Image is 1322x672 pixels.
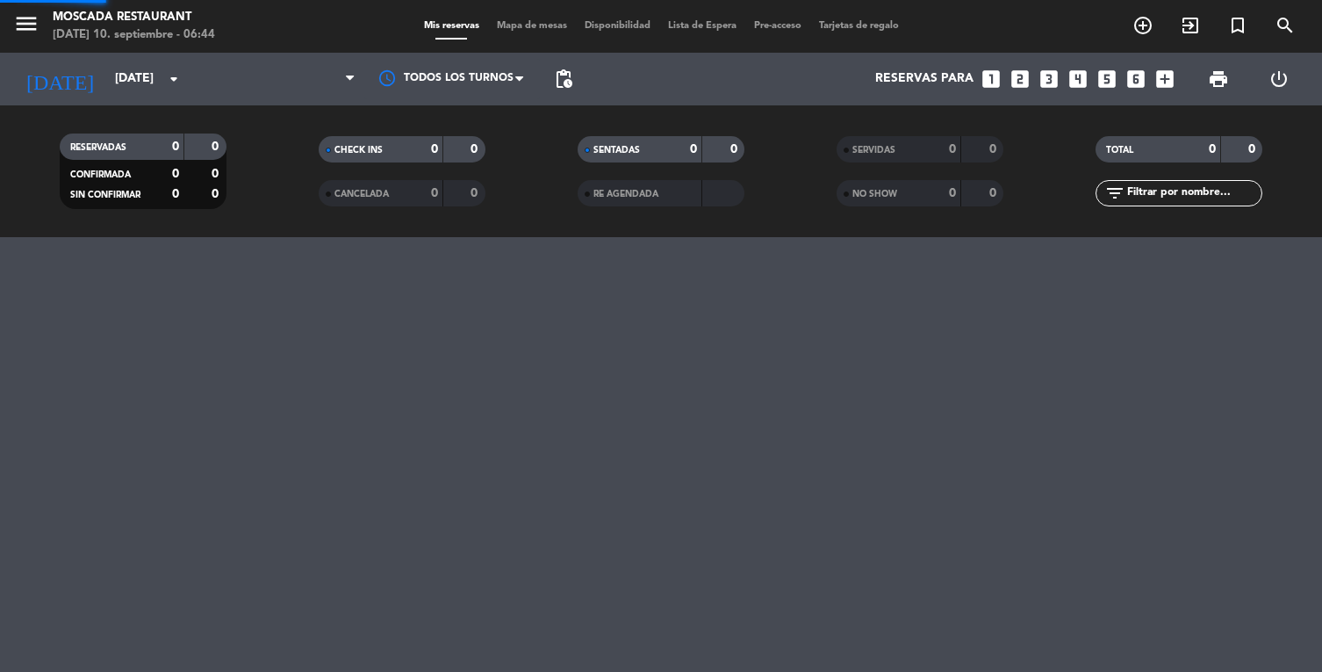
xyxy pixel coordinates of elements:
[172,141,179,153] strong: 0
[1180,15,1201,36] i: exit_to_app
[334,190,389,199] span: CANCELADA
[1009,68,1031,90] i: looks_two
[852,146,895,155] span: SERVIDAS
[989,187,1000,199] strong: 0
[659,21,745,31] span: Lista de Espera
[1275,15,1296,36] i: search
[730,143,741,155] strong: 0
[593,190,658,199] span: RE AGENDADA
[593,146,640,155] span: SENTADAS
[431,187,438,199] strong: 0
[980,68,1002,90] i: looks_one
[53,9,215,26] div: Moscada Restaurant
[553,69,574,90] span: pending_actions
[13,11,40,37] i: menu
[852,190,897,199] span: NO SHOW
[415,21,488,31] span: Mis reservas
[949,143,956,155] strong: 0
[1067,68,1089,90] i: looks_4
[70,143,126,152] span: RESERVADAS
[488,21,576,31] span: Mapa de mesas
[1208,69,1229,90] span: print
[1124,68,1147,90] i: looks_6
[13,60,106,98] i: [DATE]
[875,72,974,86] span: Reservas para
[690,143,697,155] strong: 0
[1038,68,1060,90] i: looks_3
[1153,68,1176,90] i: add_box
[949,187,956,199] strong: 0
[163,69,184,90] i: arrow_drop_down
[212,168,222,180] strong: 0
[471,187,481,199] strong: 0
[1209,143,1216,155] strong: 0
[471,143,481,155] strong: 0
[810,21,908,31] span: Tarjetas de regalo
[1227,15,1248,36] i: turned_in_not
[1249,53,1310,105] div: LOG OUT
[172,168,179,180] strong: 0
[212,188,222,200] strong: 0
[1268,69,1290,90] i: power_settings_new
[1248,143,1259,155] strong: 0
[431,143,438,155] strong: 0
[576,21,659,31] span: Disponibilidad
[1104,183,1125,204] i: filter_list
[70,191,140,199] span: SIN CONFIRMAR
[745,21,810,31] span: Pre-acceso
[172,188,179,200] strong: 0
[1125,184,1261,203] input: Filtrar por nombre...
[70,170,131,179] span: CONFIRMADA
[212,141,222,153] strong: 0
[334,146,383,155] span: CHECK INS
[1096,68,1118,90] i: looks_5
[1132,15,1153,36] i: add_circle_outline
[1106,146,1133,155] span: TOTAL
[13,11,40,43] button: menu
[989,143,1000,155] strong: 0
[53,26,215,44] div: [DATE] 10. septiembre - 06:44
